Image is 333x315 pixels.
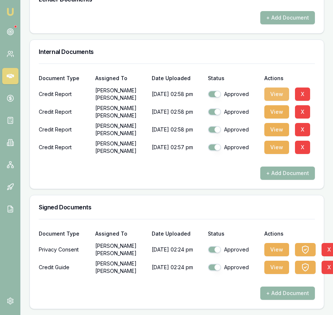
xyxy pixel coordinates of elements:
[264,76,315,81] div: Actions
[95,242,146,257] p: [PERSON_NAME] [PERSON_NAME]
[95,260,146,275] p: [PERSON_NAME] [PERSON_NAME]
[39,87,89,102] div: Credit Report
[208,76,258,81] div: Status
[39,204,315,210] h3: Signed Documents
[95,105,146,119] p: [PERSON_NAME] [PERSON_NAME]
[264,141,289,154] button: View
[152,105,202,119] p: [DATE] 02:58 pm
[152,122,202,137] p: [DATE] 02:58 pm
[39,260,89,275] div: Credit Guide
[295,105,310,119] button: X
[260,287,315,300] button: + Add Document
[264,231,315,236] div: Actions
[95,231,146,236] div: Assigned To
[264,261,289,274] button: View
[95,140,146,155] p: [PERSON_NAME] [PERSON_NAME]
[152,242,202,257] p: [DATE] 02:24 pm
[264,123,289,136] button: View
[295,141,310,154] button: X
[208,144,258,151] div: Approved
[264,88,289,101] button: View
[39,231,89,236] div: Document Type
[39,122,89,137] div: Credit Report
[264,243,289,256] button: View
[208,264,258,271] div: Approved
[208,231,258,236] div: Status
[152,76,202,81] div: Date Uploaded
[208,90,258,98] div: Approved
[152,140,202,155] p: [DATE] 02:57 pm
[6,7,15,16] img: emu-icon-u.png
[39,140,89,155] div: Credit Report
[208,108,258,116] div: Approved
[264,105,289,119] button: View
[39,76,89,81] div: Document Type
[152,231,202,236] div: Date Uploaded
[260,167,315,180] button: + Add Document
[39,105,89,119] div: Credit Report
[295,88,310,101] button: X
[95,76,146,81] div: Assigned To
[208,246,258,253] div: Approved
[152,260,202,275] p: [DATE] 02:24 pm
[95,87,146,102] p: [PERSON_NAME] [PERSON_NAME]
[152,87,202,102] p: [DATE] 02:58 pm
[208,126,258,133] div: Approved
[95,122,146,137] p: [PERSON_NAME] [PERSON_NAME]
[39,242,89,257] div: Privacy Consent
[295,123,310,136] button: X
[260,11,315,24] button: + Add Document
[39,49,315,55] h3: Internal Documents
